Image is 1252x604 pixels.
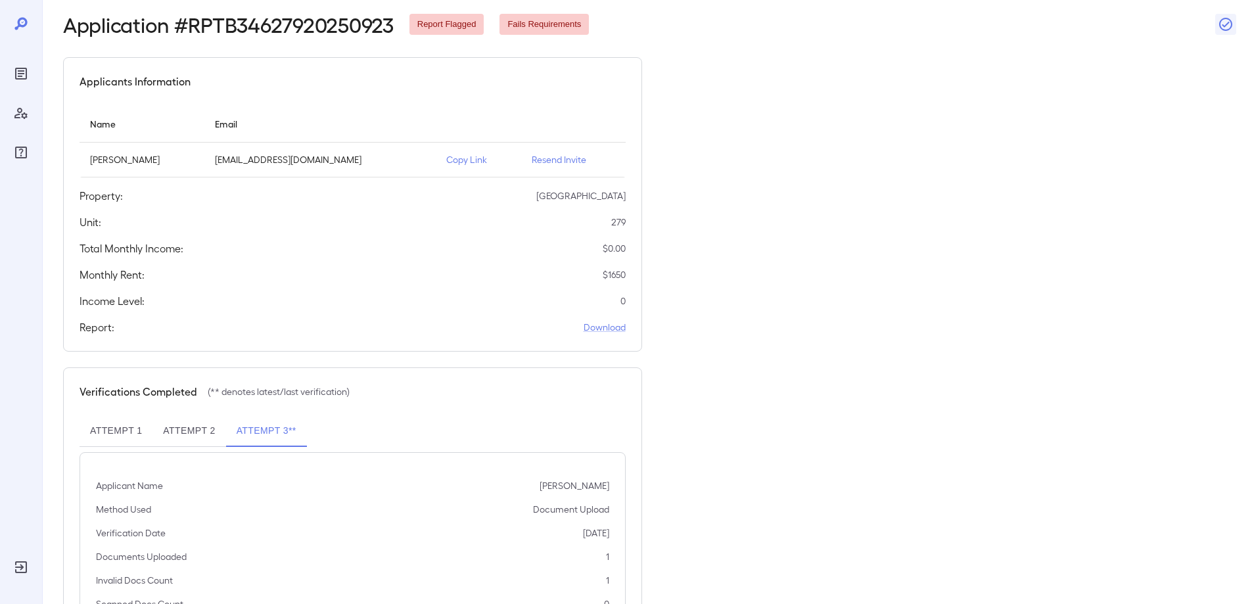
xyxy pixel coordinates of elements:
button: Attempt 1 [80,415,152,447]
table: simple table [80,105,626,177]
h5: Total Monthly Income: [80,241,183,256]
p: [EMAIL_ADDRESS][DOMAIN_NAME] [215,153,425,166]
p: Copy Link [446,153,511,166]
th: Email [204,105,436,143]
span: Report Flagged [409,18,484,31]
div: Log Out [11,557,32,578]
p: [DATE] [583,526,609,540]
p: Invalid Docs Count [96,574,173,587]
p: $ 1650 [603,268,626,281]
span: Fails Requirements [499,18,589,31]
p: 279 [611,216,626,229]
p: [PERSON_NAME] [90,153,194,166]
p: 0 [620,294,626,308]
th: Name [80,105,204,143]
h5: Report: [80,319,114,335]
p: Applicant Name [96,479,163,492]
button: Attempt 2 [152,415,225,447]
p: [PERSON_NAME] [540,479,609,492]
p: [GEOGRAPHIC_DATA] [536,189,626,202]
h5: Unit: [80,214,101,230]
p: Verification Date [96,526,166,540]
p: $ 0.00 [603,242,626,255]
p: Documents Uploaded [96,550,187,563]
h5: Verifications Completed [80,384,197,400]
p: 1 [606,574,609,587]
h5: Monthly Rent: [80,267,145,283]
h5: Applicants Information [80,74,191,89]
button: Attempt 3** [226,415,307,447]
button: Close Report [1215,14,1236,35]
p: 1 [606,550,609,563]
p: Resend Invite [532,153,615,166]
p: Method Used [96,503,151,516]
h2: Application # RPTB34627920250923 [63,12,394,36]
p: Document Upload [533,503,609,516]
div: FAQ [11,142,32,163]
div: Reports [11,63,32,84]
a: Download [584,321,626,334]
h5: Property: [80,188,123,204]
div: Manage Users [11,103,32,124]
p: (** denotes latest/last verification) [208,385,350,398]
h5: Income Level: [80,293,145,309]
